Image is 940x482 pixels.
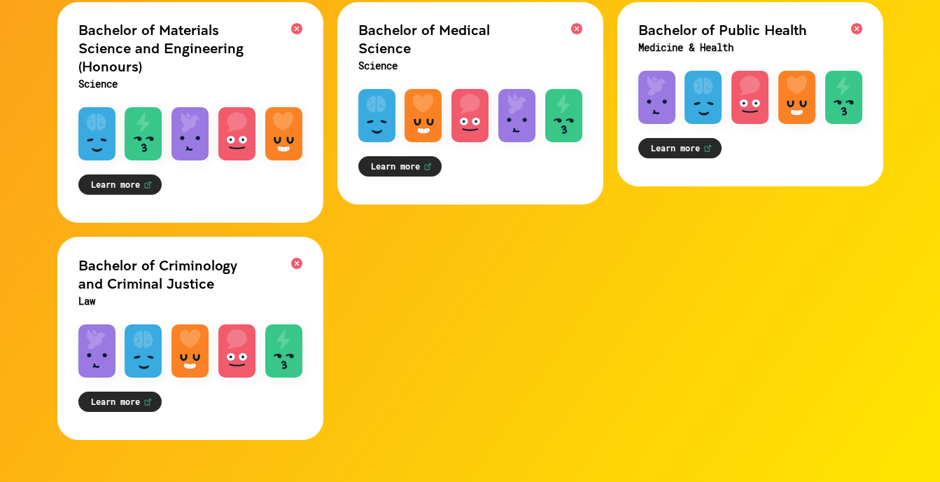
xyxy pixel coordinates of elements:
[358,156,442,177] a: Learn more
[291,258,302,269] img: Remove Bachelor of Criminology and Criminal Justice
[423,163,432,171] img: Learn more
[851,23,862,34] img: Remove Bachelor of Public Health
[638,39,862,57] h3: Medicine & Health
[78,174,162,195] a: Learn more
[703,144,712,153] img: Learn more
[143,398,152,406] img: Learn more
[291,23,302,34] img: Remove Bachelor of Materials Science and Engineering (Honours)
[78,292,302,310] h3: Law
[571,23,582,34] img: Remove Bachelor of Medical Science
[78,20,302,75] h2: Bachelor of Materials Science and Engineering (Honours)
[638,20,862,39] h2: Bachelor of Public Health
[358,57,582,75] h3: Science
[638,138,722,158] a: Learn more
[78,75,302,93] h3: Science
[78,392,162,412] a: Learn more
[143,181,152,189] img: Learn more
[358,20,582,57] h2: Bachelor of Medical Science
[78,256,302,292] h2: Bachelor of Criminology and Criminal Justice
